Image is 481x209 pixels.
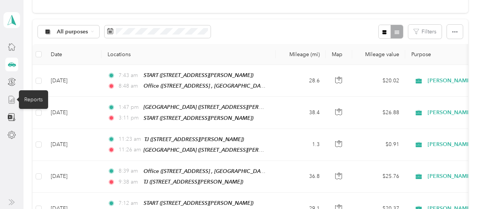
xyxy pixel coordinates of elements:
[144,179,243,185] span: TJ ([STREET_ADDRESS][PERSON_NAME])
[144,200,253,206] span: START ([STREET_ADDRESS][PERSON_NAME])
[119,199,140,207] span: 7:12 am
[352,129,405,161] td: $0.91
[352,161,405,193] td: $25.76
[119,103,140,112] span: 1:47 pm
[352,97,405,129] td: $26.88
[45,65,102,97] td: [DATE]
[326,44,352,65] th: Map
[144,83,325,89] span: Office ([STREET_ADDRESS] , [GEOGRAPHIC_DATA], [GEOGRAPHIC_DATA])
[276,161,326,193] td: 36.8
[144,104,292,110] span: [GEOGRAPHIC_DATA] ([STREET_ADDRESS][PERSON_NAME])
[119,167,140,175] span: 8:39 am
[119,135,141,143] span: 11:23 am
[45,44,102,65] th: Date
[119,82,140,90] span: 8:48 am
[144,72,253,78] span: START ([STREET_ADDRESS][PERSON_NAME])
[144,136,244,142] span: TJ ([STREET_ADDRESS][PERSON_NAME])
[352,44,405,65] th: Mileage value
[119,71,140,80] span: 7:43 am
[119,146,140,154] span: 11:26 am
[45,161,102,193] td: [DATE]
[276,129,326,161] td: 1.3
[45,129,102,161] td: [DATE]
[144,168,325,174] span: Office ([STREET_ADDRESS] , [GEOGRAPHIC_DATA], [GEOGRAPHIC_DATA])
[119,114,140,122] span: 3:11 pm
[102,44,276,65] th: Locations
[19,90,48,109] div: Reports
[276,97,326,129] td: 38.4
[45,97,102,129] td: [DATE]
[439,167,481,209] iframe: Everlance-gr Chat Button Frame
[276,65,326,97] td: 28.6
[352,65,405,97] td: $20.02
[408,25,442,39] button: Filters
[144,115,253,121] span: START ([STREET_ADDRESS][PERSON_NAME])
[144,147,292,153] span: [GEOGRAPHIC_DATA] ([STREET_ADDRESS][PERSON_NAME])
[119,178,140,186] span: 9:38 am
[57,29,88,35] span: All purposes
[276,44,326,65] th: Mileage (mi)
